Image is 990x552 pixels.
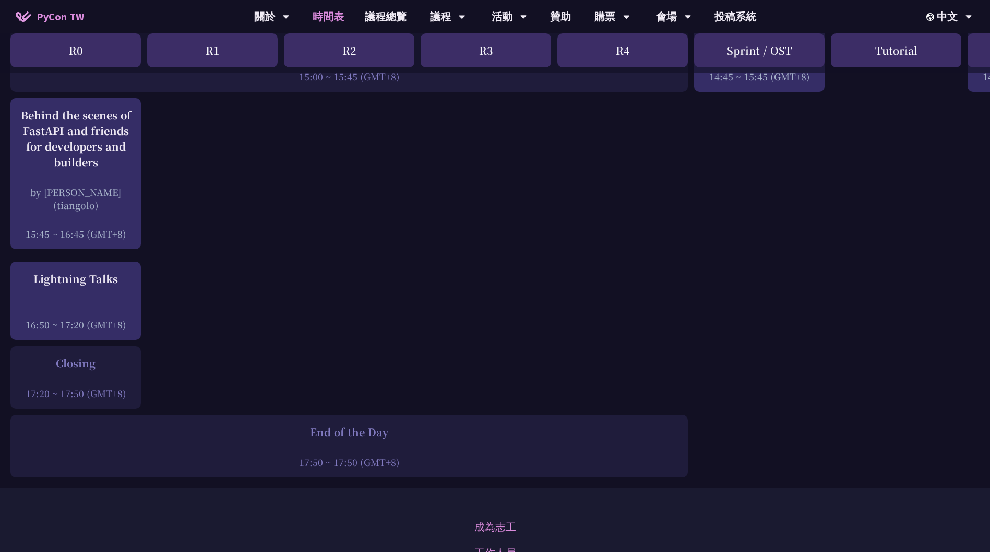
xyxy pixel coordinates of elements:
div: 15:00 ~ 15:45 (GMT+8) [16,70,683,83]
div: 14:45 ~ 15:45 (GMT+8) [699,70,819,83]
div: 16:50 ~ 17:20 (GMT+8) [16,318,136,331]
div: 17:20 ~ 17:50 (GMT+8) [16,387,136,400]
div: R1 [147,33,278,67]
div: Sprint / OST [694,33,825,67]
div: Behind the scenes of FastAPI and friends for developers and builders [16,107,136,170]
div: R2 [284,33,414,67]
div: R0 [10,33,141,67]
div: Tutorial [831,33,961,67]
div: R4 [557,33,688,67]
div: 15:45 ~ 16:45 (GMT+8) [16,227,136,240]
img: Locale Icon [926,13,937,21]
div: 17:50 ~ 17:50 (GMT+8) [16,456,683,469]
div: Closing [16,355,136,371]
div: by [PERSON_NAME] (tiangolo) [16,186,136,212]
a: 成為志工 [474,519,516,535]
a: Lightning Talks 16:50 ~ 17:20 (GMT+8) [16,271,136,331]
img: Home icon of PyCon TW 2025 [16,11,31,22]
span: PyCon TW [37,9,84,24]
a: PyCon TW [5,4,94,30]
a: Behind the scenes of FastAPI and friends for developers and builders by [PERSON_NAME] (tiangolo) ... [16,107,136,240]
div: End of the Day [16,424,683,440]
div: R3 [421,33,551,67]
div: Lightning Talks [16,271,136,287]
